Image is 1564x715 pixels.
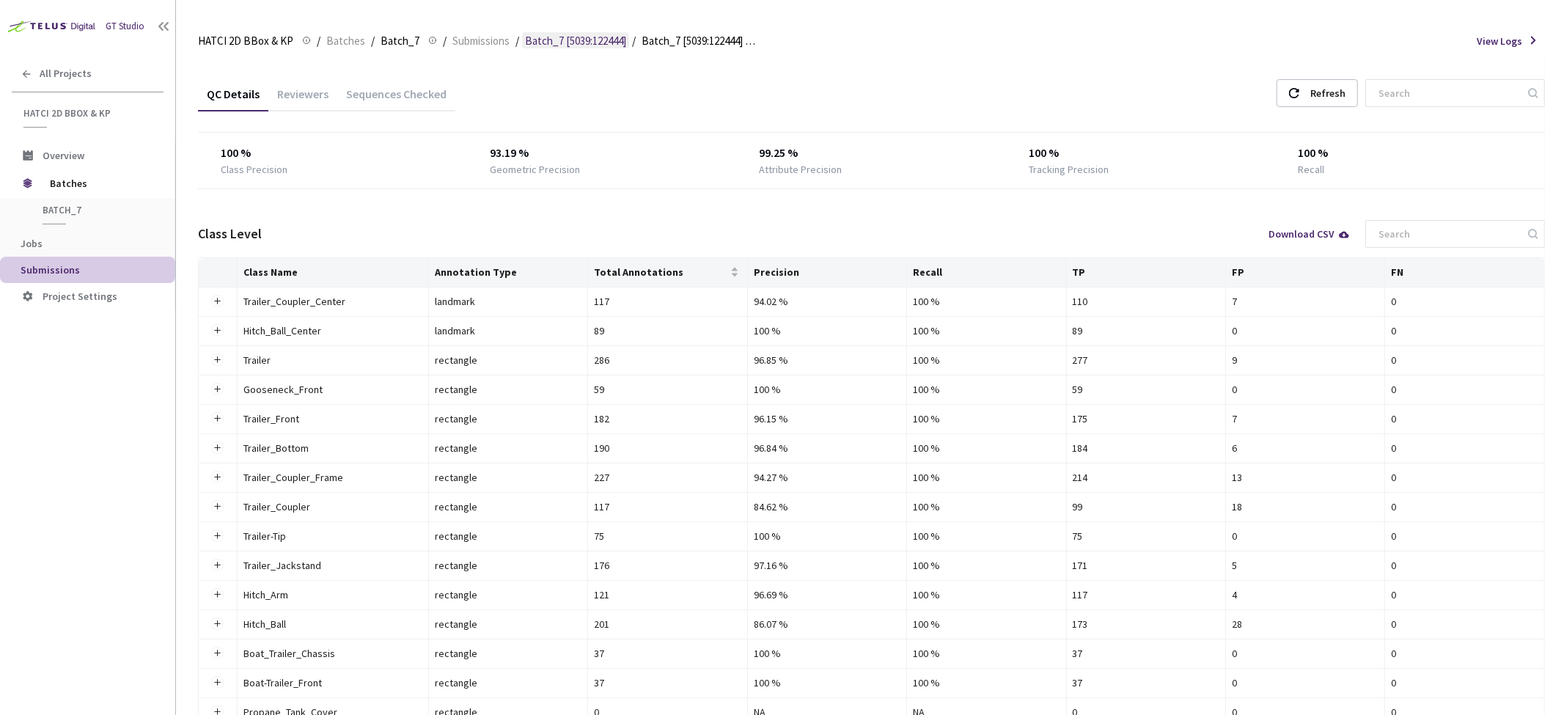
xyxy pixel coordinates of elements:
[1391,557,1538,573] div: 0
[748,258,907,287] th: Precision
[594,557,741,573] div: 176
[1391,381,1538,397] div: 0
[754,587,900,603] div: 96.69 %
[913,587,1060,603] div: 100 %
[1073,381,1219,397] div: 59
[435,293,581,309] div: landmark
[106,20,144,34] div: GT Studio
[381,32,419,50] span: Batch_7
[212,442,224,454] button: Expand row
[754,440,900,456] div: 96.84 %
[435,557,581,573] div: rectangle
[1310,80,1345,106] div: Refresh
[212,296,224,307] button: Expand row
[594,352,741,368] div: 286
[40,67,92,80] span: All Projects
[243,293,405,309] div: Trailer_Coupler_Center
[1391,675,1538,691] div: 0
[1073,440,1219,456] div: 184
[754,469,900,485] div: 94.27 %
[1073,293,1219,309] div: 110
[1477,34,1522,48] span: View Logs
[435,440,581,456] div: rectangle
[1232,616,1378,632] div: 28
[913,469,1060,485] div: 100 %
[323,32,368,48] a: Batches
[1298,162,1324,177] div: Recall
[212,618,224,630] button: Expand row
[1298,144,1522,162] div: 100 %
[221,144,445,162] div: 100 %
[1232,499,1378,515] div: 18
[212,677,224,689] button: Expand row
[1391,616,1538,632] div: 0
[913,323,1060,339] div: 100 %
[43,149,84,162] span: Overview
[642,32,760,50] span: Batch_7 [5039:122444] QC - [DATE]
[1370,80,1526,106] input: Search
[212,560,224,571] button: Expand row
[1067,258,1226,287] th: TP
[594,616,741,632] div: 201
[1391,352,1538,368] div: 0
[913,528,1060,544] div: 100 %
[1232,469,1378,485] div: 13
[337,87,455,111] div: Sequences Checked
[1073,587,1219,603] div: 117
[754,528,900,544] div: 100 %
[1232,675,1378,691] div: 0
[1232,587,1378,603] div: 4
[21,237,43,250] span: Jobs
[212,589,224,601] button: Expand row
[243,323,405,339] div: Hitch_Ball_Center
[1073,352,1219,368] div: 277
[913,352,1060,368] div: 100 %
[23,107,155,120] span: HATCI 2D BBox & KP
[594,528,741,544] div: 75
[1226,258,1385,287] th: FP
[435,587,581,603] div: rectangle
[594,440,741,456] div: 190
[198,32,293,50] span: HATCI 2D BBox & KP
[452,32,510,50] span: Submissions
[754,381,900,397] div: 100 %
[1073,499,1219,515] div: 99
[1073,616,1219,632] div: 173
[21,263,80,276] span: Submissions
[317,32,320,50] li: /
[43,204,151,216] span: Batch_7
[435,528,581,544] div: rectangle
[1232,323,1378,339] div: 0
[1073,411,1219,427] div: 175
[913,499,1060,515] div: 100 %
[435,381,581,397] div: rectangle
[594,323,741,339] div: 89
[1391,323,1538,339] div: 0
[212,413,224,425] button: Expand row
[594,499,741,515] div: 117
[243,381,405,397] div: Gooseneck_Front
[632,32,636,50] li: /
[1232,528,1378,544] div: 0
[435,499,581,515] div: rectangle
[907,258,1066,287] th: Recall
[754,557,900,573] div: 97.16 %
[243,587,405,603] div: Hitch_Arm
[429,258,588,287] th: Annotation Type
[1391,440,1538,456] div: 0
[1029,144,1253,162] div: 100 %
[1391,587,1538,603] div: 0
[221,162,287,177] div: Class Precision
[754,616,900,632] div: 86.07 %
[913,381,1060,397] div: 100 %
[1232,440,1378,456] div: 6
[754,352,900,368] div: 96.85 %
[1385,258,1545,287] th: FN
[1391,645,1538,661] div: 0
[1232,293,1378,309] div: 7
[490,162,580,177] div: Geometric Precision
[243,645,405,661] div: Boat_Trailer_Chassis
[522,32,629,48] a: Batch_7 [5039:122444]
[1232,381,1378,397] div: 0
[913,440,1060,456] div: 100 %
